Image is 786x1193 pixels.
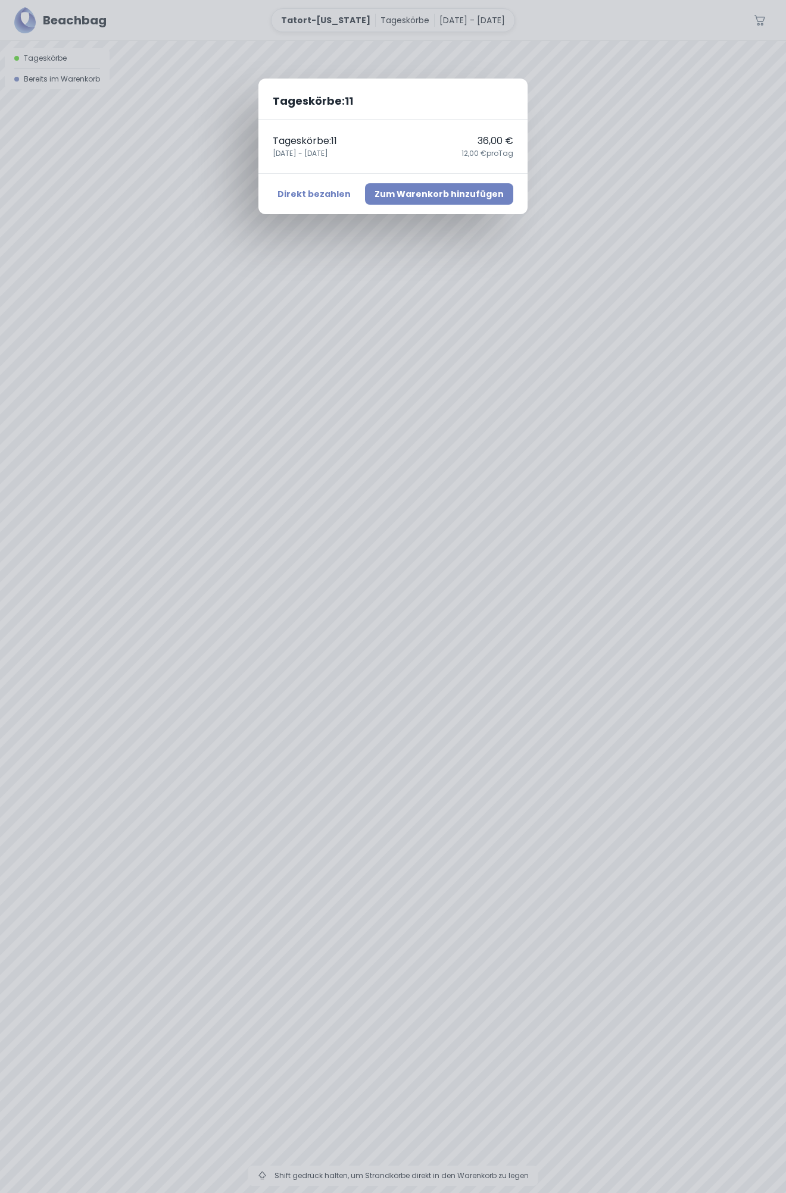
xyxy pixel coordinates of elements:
p: 36,00 € [478,134,513,148]
button: Zum Warenkorb hinzufügen [365,183,513,205]
p: Tageskörbe : 11 [273,134,337,148]
h2: Tageskörbe : 11 [258,79,528,120]
span: [DATE] - [DATE] [273,148,328,159]
span: 12,00 € pro Tag [461,148,513,159]
button: Direkt bezahlen [273,183,355,205]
